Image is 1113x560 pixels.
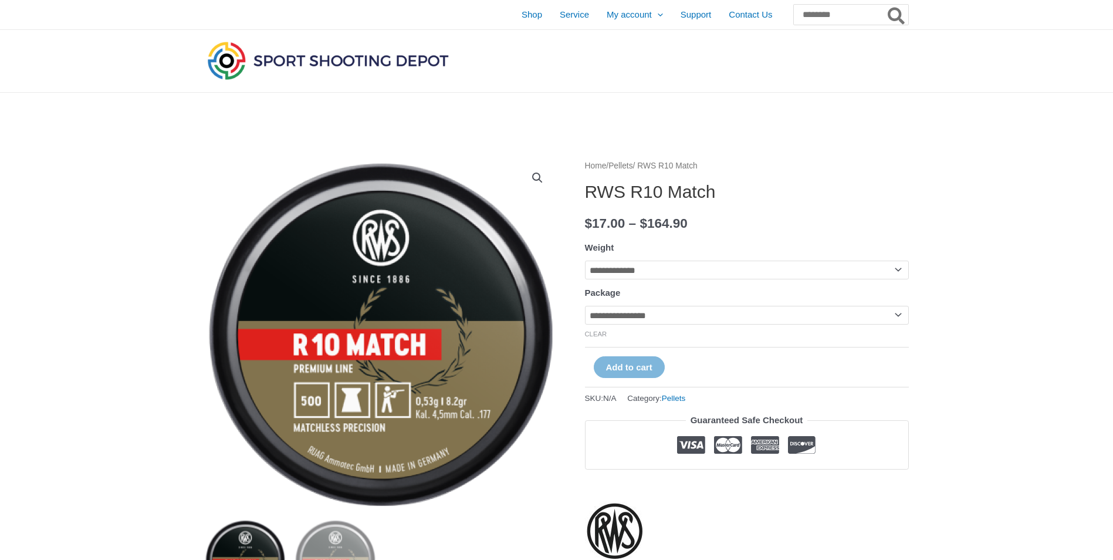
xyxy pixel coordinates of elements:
button: Add to cart [594,356,665,378]
span: $ [640,216,647,231]
span: – [629,216,637,231]
a: Clear options [585,330,607,338]
nav: Breadcrumb [585,158,909,174]
a: Pellets [662,394,686,403]
a: Home [585,161,607,170]
label: Weight [585,242,614,252]
span: N/A [603,394,617,403]
label: Package [585,288,621,298]
a: Pellets [608,161,632,170]
span: Category: [627,391,685,406]
span: $ [585,216,593,231]
legend: Guaranteed Safe Checkout [686,412,808,429]
bdi: 17.00 [585,216,625,231]
a: RWS [585,501,644,560]
h1: RWS R10 Match [585,181,909,203]
a: View full-screen image gallery [527,167,548,188]
iframe: Customer reviews powered by Trustpilot [585,478,909,492]
span: SKU: [585,391,617,406]
img: RWS R10 Match [205,158,557,511]
img: Sport Shooting Depot [205,39,451,82]
bdi: 164.90 [640,216,687,231]
button: Search [885,5,908,25]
